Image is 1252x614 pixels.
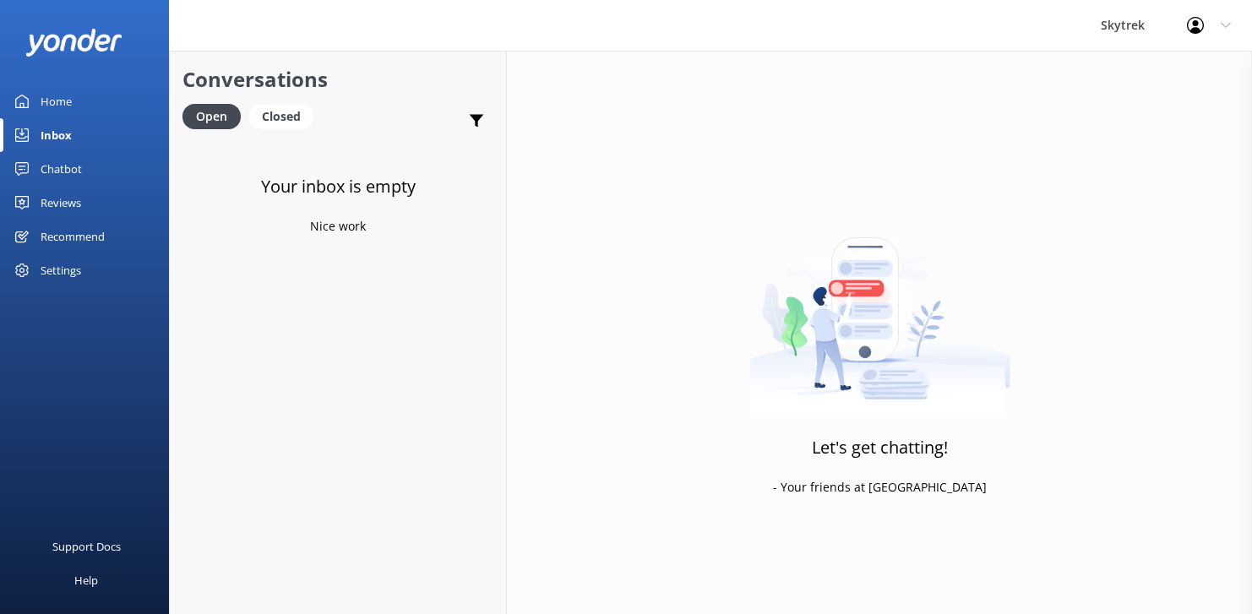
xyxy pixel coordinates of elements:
div: Closed [249,104,313,129]
div: Inbox [41,118,72,152]
img: artwork of a man stealing a conversation from at giant smartphone [749,202,1010,413]
h3: Let's get chatting! [812,434,948,461]
h3: Your inbox is empty [261,173,416,200]
div: Help [74,563,98,597]
div: Reviews [41,186,81,220]
div: Settings [41,253,81,287]
div: Open [182,104,241,129]
a: Open [182,106,249,125]
div: Chatbot [41,152,82,186]
div: Recommend [41,220,105,253]
h2: Conversations [182,63,493,95]
div: Support Docs [52,530,121,563]
a: Closed [249,106,322,125]
div: Home [41,84,72,118]
img: yonder-white-logo.png [25,29,122,57]
p: Nice work [310,217,366,236]
p: - Your friends at [GEOGRAPHIC_DATA] [773,478,987,497]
